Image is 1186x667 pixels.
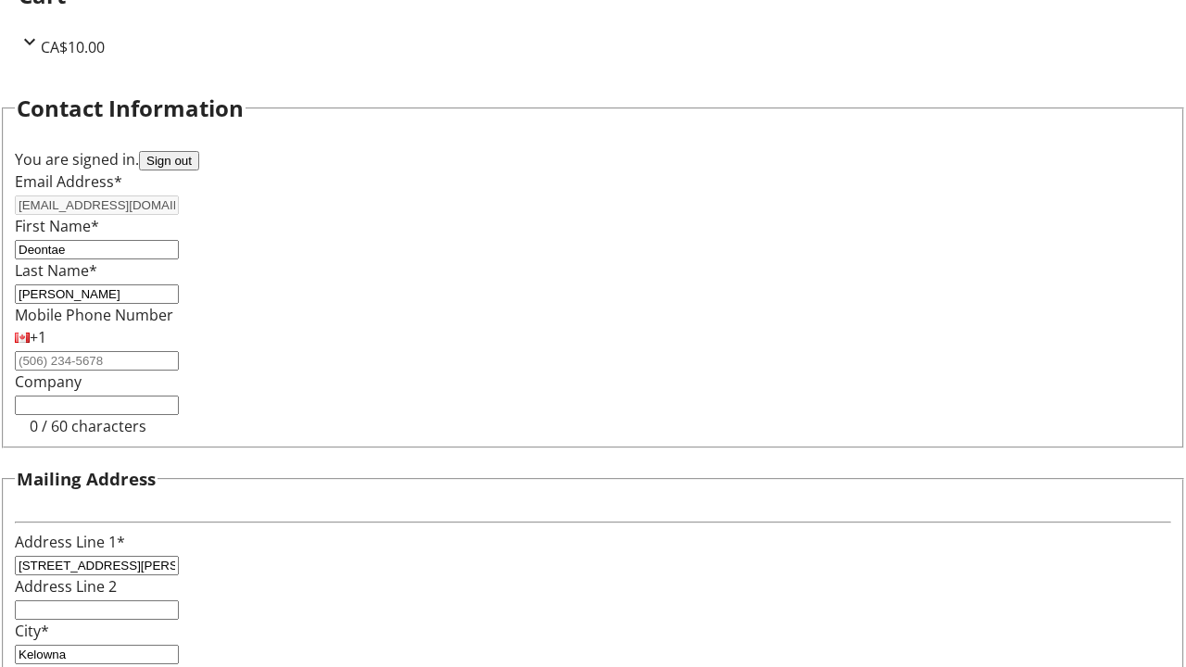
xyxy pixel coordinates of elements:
label: Address Line 1* [15,532,125,552]
div: You are signed in. [15,148,1171,170]
button: Sign out [139,151,199,170]
h2: Contact Information [17,92,244,125]
label: Email Address* [15,171,122,192]
label: Mobile Phone Number [15,305,173,325]
input: City [15,645,179,664]
input: Address [15,556,179,575]
label: First Name* [15,216,99,236]
tr-character-limit: 0 / 60 characters [30,416,146,436]
span: CA$10.00 [41,37,105,57]
label: Company [15,371,82,392]
h3: Mailing Address [17,466,156,492]
label: City* [15,621,49,641]
input: (506) 234-5678 [15,351,179,371]
label: Address Line 2 [15,576,117,597]
label: Last Name* [15,260,97,281]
